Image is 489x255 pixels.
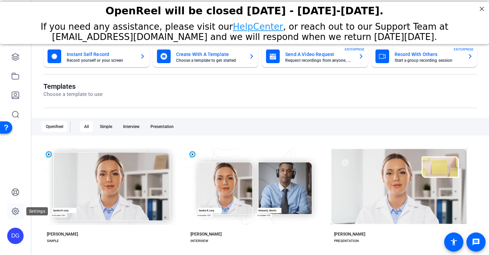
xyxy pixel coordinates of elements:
button: Instant Self RecordRecord yourself or your screen [43,45,149,67]
mat-card-subtitle: Request recordings from anyone, anywhere [285,58,353,62]
div: OpenReel [42,121,67,132]
mat-card-subtitle: Start a group recording session [395,58,462,62]
div: [PERSON_NAME] [190,231,222,237]
mat-card-subtitle: Choose a template to get started [176,58,244,62]
mat-card-subtitle: Record yourself or your screen [67,58,134,62]
mat-icon: accessibility [450,238,458,246]
div: PRESENTATION [334,238,359,244]
span: ENTERPRISE [345,47,365,52]
h1: Templates [43,82,103,90]
div: [PERSON_NAME] [47,231,78,237]
div: Presentation [146,121,178,132]
div: DG [7,228,24,244]
div: [PERSON_NAME] [334,231,365,237]
mat-card-title: Instant Self Record [67,50,134,58]
mat-card-title: Record With Others [395,50,462,58]
span: ENTERPRISE [454,47,474,52]
button: Create With A TemplateChoose a template to get started [153,45,259,67]
button: Record With OthersStart a group recording sessionENTERPRISE [371,45,477,67]
button: Send A Video RequestRequest recordings from anyone, anywhereENTERPRISE [262,45,368,67]
div: All [80,121,93,132]
p: Choose a template to use [43,90,103,98]
a: HelpCenter [233,20,283,30]
mat-icon: message [472,238,480,246]
mat-card-title: Send A Video Request [285,50,353,58]
div: SIMPLE [47,238,59,244]
div: Simple [96,121,116,132]
div: OpenReel will be closed [DATE] - [DATE]-[DATE]. [9,3,480,15]
mat-card-title: Create With A Template [176,50,244,58]
div: Settings [26,207,48,215]
div: INTERVIEW [190,238,208,244]
span: If you need any assistance, please visit our , or reach out to our Support Team at [EMAIL_ADDRESS... [41,20,448,40]
div: Interview [119,121,144,132]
